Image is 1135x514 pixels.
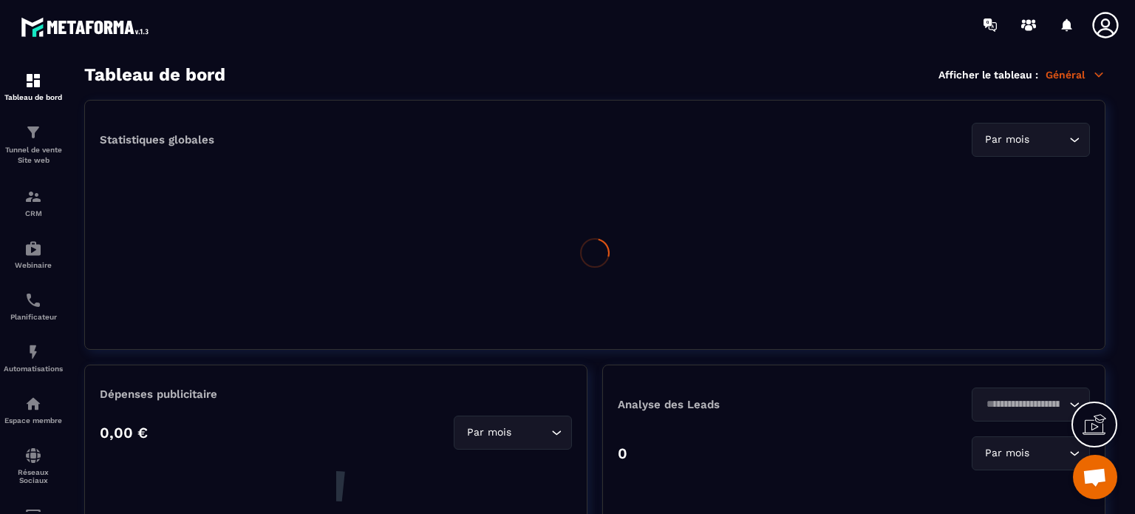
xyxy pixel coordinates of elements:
[24,188,42,206] img: formation
[4,468,63,484] p: Réseaux Sociaux
[24,240,42,257] img: automations
[618,444,627,462] p: 0
[24,395,42,413] img: automations
[972,436,1090,470] div: Search for option
[24,447,42,464] img: social-network
[4,112,63,177] a: formationformationTunnel de vente Site web
[4,145,63,166] p: Tunnel de vente Site web
[972,123,1090,157] div: Search for option
[1046,68,1105,81] p: Général
[4,384,63,436] a: automationsautomationsEspace membre
[514,425,548,441] input: Search for option
[24,343,42,361] img: automations
[100,388,572,401] p: Dépenses publicitaire
[24,291,42,309] img: scheduler
[454,416,572,450] div: Search for option
[100,133,214,146] p: Statistiques globales
[84,64,225,85] h3: Tableau de bord
[1073,455,1117,499] div: Ouvrir le chat
[100,424,148,442] p: 0,00 €
[4,280,63,332] a: schedulerschedulerPlanificateur
[4,61,63,112] a: formationformationTableau de bord
[4,229,63,280] a: automationsautomationsWebinaire
[938,69,1038,81] p: Afficher le tableau :
[981,132,1032,148] span: Par mois
[981,396,1066,413] input: Search for option
[4,93,63,101] p: Tableau de bord
[1032,132,1066,148] input: Search for option
[4,177,63,229] a: formationformationCRM
[4,261,63,269] p: Webinaire
[4,365,63,373] p: Automatisations
[618,398,854,411] p: Analyse des Leads
[463,425,514,441] span: Par mois
[4,313,63,321] p: Planificateur
[981,445,1032,461] span: Par mois
[1032,445,1066,461] input: Search for option
[4,332,63,384] a: automationsautomationsAutomatisations
[24,124,42,141] img: formation
[24,72,42,89] img: formation
[21,13,154,41] img: logo
[4,209,63,217] p: CRM
[972,388,1090,422] div: Search for option
[4,436,63,496] a: social-networksocial-networkRéseaux Sociaux
[4,416,63,425] p: Espace membre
